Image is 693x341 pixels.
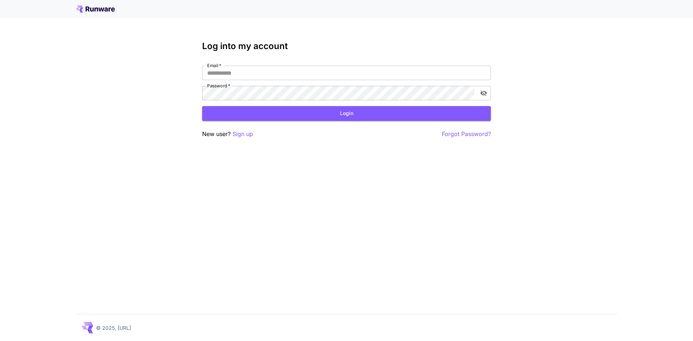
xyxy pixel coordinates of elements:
[202,106,491,121] button: Login
[96,324,131,332] p: © 2025, [URL]
[442,130,491,139] button: Forgot Password?
[207,83,230,89] label: Password
[202,130,253,139] p: New user?
[207,62,221,69] label: Email
[477,87,490,100] button: toggle password visibility
[232,130,253,139] button: Sign up
[202,41,491,51] h3: Log into my account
